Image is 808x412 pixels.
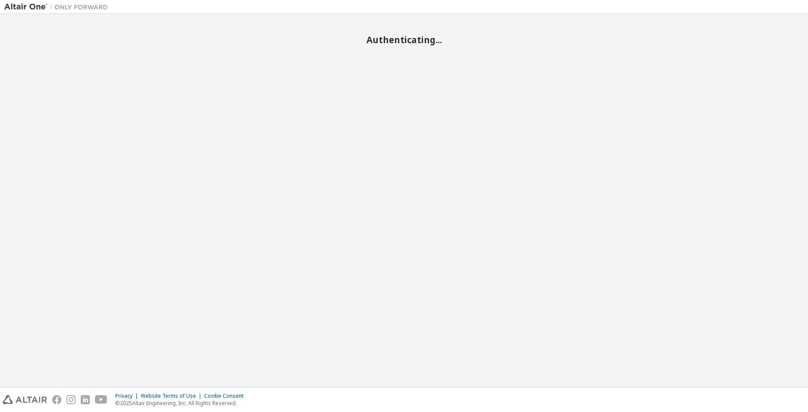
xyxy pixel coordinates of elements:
[115,393,141,399] div: Privacy
[95,395,107,404] img: youtube.svg
[4,3,112,11] img: Altair One
[3,395,47,404] img: altair_logo.svg
[4,34,804,45] h2: Authenticating...
[115,399,249,407] p: © 2025 Altair Engineering, Inc. All Rights Reserved.
[66,395,76,404] img: instagram.svg
[52,395,61,404] img: facebook.svg
[81,395,90,404] img: linkedin.svg
[141,393,204,399] div: Website Terms of Use
[204,393,249,399] div: Cookie Consent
